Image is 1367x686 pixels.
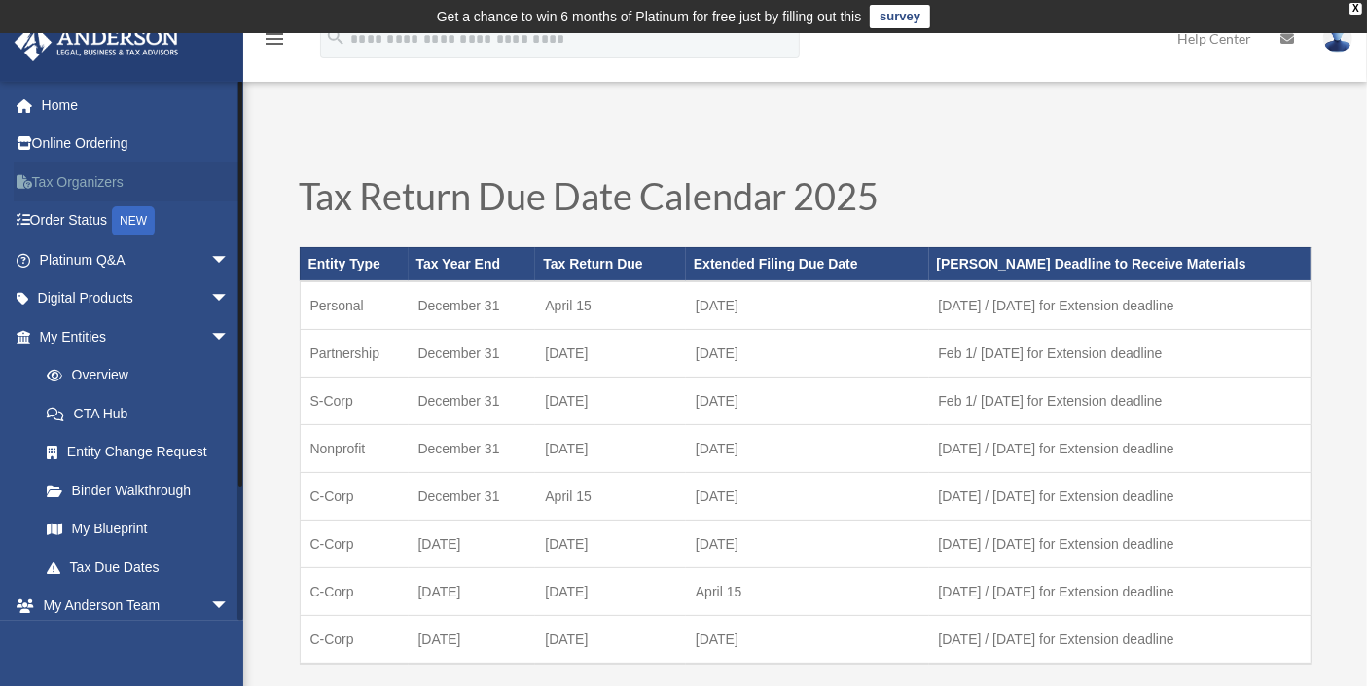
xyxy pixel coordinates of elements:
[210,240,249,280] span: arrow_drop_down
[300,177,1312,224] h1: Tax Return Due Date Calendar 2025
[409,424,536,472] td: December 31
[929,567,1311,615] td: [DATE] / [DATE] for Extension deadline
[929,615,1311,664] td: [DATE] / [DATE] for Extension deadline
[686,567,929,615] td: April 15
[263,27,286,51] i: menu
[929,281,1311,330] td: [DATE] / [DATE] for Extension deadline
[409,281,536,330] td: December 31
[929,520,1311,567] td: [DATE] / [DATE] for Extension deadline
[929,329,1311,377] td: Feb 1/ [DATE] for Extension deadline
[14,162,259,201] a: Tax Organizers
[535,520,686,567] td: [DATE]
[1323,24,1352,53] img: User Pic
[14,86,259,125] a: Home
[27,356,259,395] a: Overview
[409,567,536,615] td: [DATE]
[300,615,409,664] td: C-Corp
[535,377,686,424] td: [DATE]
[27,510,259,549] a: My Blueprint
[929,424,1311,472] td: [DATE] / [DATE] for Extension deadline
[929,472,1311,520] td: [DATE] / [DATE] for Extension deadline
[300,329,409,377] td: Partnership
[210,587,249,627] span: arrow_drop_down
[535,567,686,615] td: [DATE]
[210,317,249,357] span: arrow_drop_down
[409,247,536,280] th: Tax Year End
[14,587,259,626] a: My Anderson Teamarrow_drop_down
[535,424,686,472] td: [DATE]
[1349,3,1362,15] div: close
[27,394,259,433] a: CTA Hub
[535,247,686,280] th: Tax Return Due
[14,125,259,163] a: Online Ordering
[14,201,259,241] a: Order StatusNEW
[686,424,929,472] td: [DATE]
[112,206,155,235] div: NEW
[535,472,686,520] td: April 15
[27,548,249,587] a: Tax Due Dates
[14,317,259,356] a: My Entitiesarrow_drop_down
[300,377,409,424] td: S-Corp
[535,329,686,377] td: [DATE]
[9,23,185,61] img: Anderson Advisors Platinum Portal
[409,615,536,664] td: [DATE]
[210,279,249,319] span: arrow_drop_down
[870,5,930,28] a: survey
[27,433,259,472] a: Entity Change Request
[686,247,929,280] th: Extended Filing Due Date
[686,520,929,567] td: [DATE]
[27,471,259,510] a: Binder Walkthrough
[686,615,929,664] td: [DATE]
[686,472,929,520] td: [DATE]
[300,281,409,330] td: Personal
[300,472,409,520] td: C-Corp
[300,520,409,567] td: C-Corp
[409,520,536,567] td: [DATE]
[686,329,929,377] td: [DATE]
[14,279,259,318] a: Digital Productsarrow_drop_down
[409,472,536,520] td: December 31
[686,281,929,330] td: [DATE]
[300,567,409,615] td: C-Corp
[325,26,346,48] i: search
[929,247,1311,280] th: [PERSON_NAME] Deadline to Receive Materials
[14,240,259,279] a: Platinum Q&Aarrow_drop_down
[409,329,536,377] td: December 31
[686,377,929,424] td: [DATE]
[263,34,286,51] a: menu
[929,377,1311,424] td: Feb 1/ [DATE] for Extension deadline
[535,281,686,330] td: April 15
[535,615,686,664] td: [DATE]
[300,424,409,472] td: Nonprofit
[437,5,862,28] div: Get a chance to win 6 months of Platinum for free just by filling out this
[409,377,536,424] td: December 31
[300,247,409,280] th: Entity Type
